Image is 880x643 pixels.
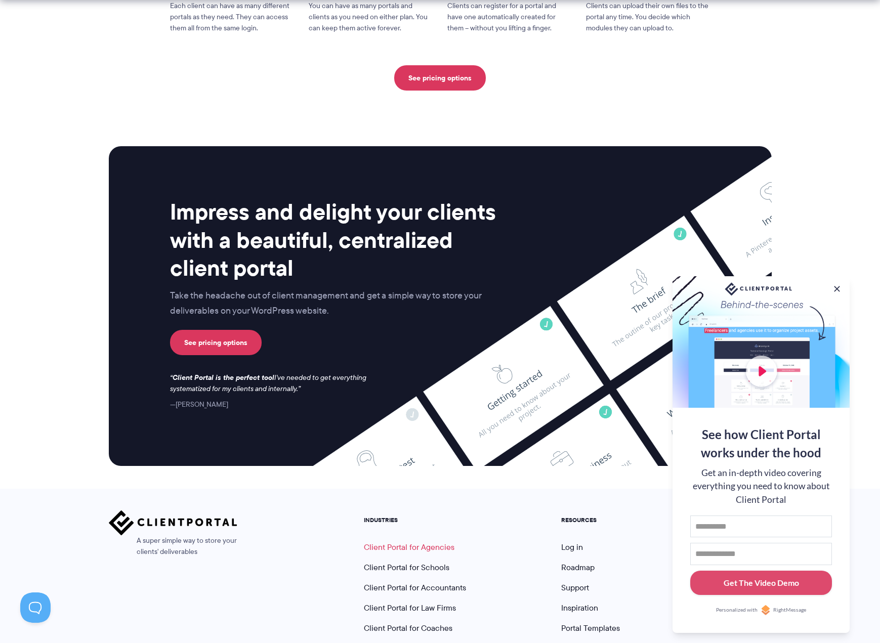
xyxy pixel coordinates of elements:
[170,399,228,409] cite: [PERSON_NAME]
[309,1,433,34] p: You can have as many portals and clients as you need on either plan. You can keep them active for...
[170,288,503,319] p: Take the headache out of client management and get a simple way to store your deliverables on you...
[364,622,452,634] a: Client Portal for Coaches
[773,606,806,614] span: RightMessage
[170,198,503,282] h2: Impress and delight your clients with a beautiful, centralized client portal
[761,605,771,615] img: Personalized with RightMessage
[715,622,757,634] a: Wall of love
[561,622,620,634] a: Portal Templates
[170,330,262,355] a: See pricing options
[561,541,583,553] a: Log in
[170,1,295,34] p: Each client can have as many different portals as they need. They can access them all from the sa...
[561,602,598,614] a: Inspiration
[690,605,832,615] a: Personalized withRightMessage
[364,582,466,593] a: Client Portal for Accountants
[690,425,832,462] div: See how Client Portal works under the hood
[394,65,486,91] a: See pricing options
[364,517,466,524] h5: INDUSTRIES
[364,602,456,614] a: Client Portal for Law Firms
[447,1,572,34] p: Clients can register for a portal and have one automatically created for them – without you lifti...
[690,571,832,595] button: Get The Video Demo
[20,592,51,623] iframe: Toggle Customer Support
[364,562,449,573] a: Client Portal for Schools
[724,577,799,589] div: Get The Video Demo
[109,535,237,558] span: A super simple way to store your clients' deliverables
[173,372,274,383] strong: Client Portal is the perfect tool
[561,582,589,593] a: Support
[716,606,758,614] span: Personalized with
[586,1,710,34] p: Clients can upload their own files to the portal any time. You decide which modules they can uplo...
[561,562,595,573] a: Roadmap
[561,517,620,524] h5: RESOURCES
[690,466,832,506] div: Get an in-depth video covering everything you need to know about Client Portal
[364,541,454,553] a: Client Portal for Agencies
[170,372,376,395] p: I've needed to get everything systematized for my clients and internally.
